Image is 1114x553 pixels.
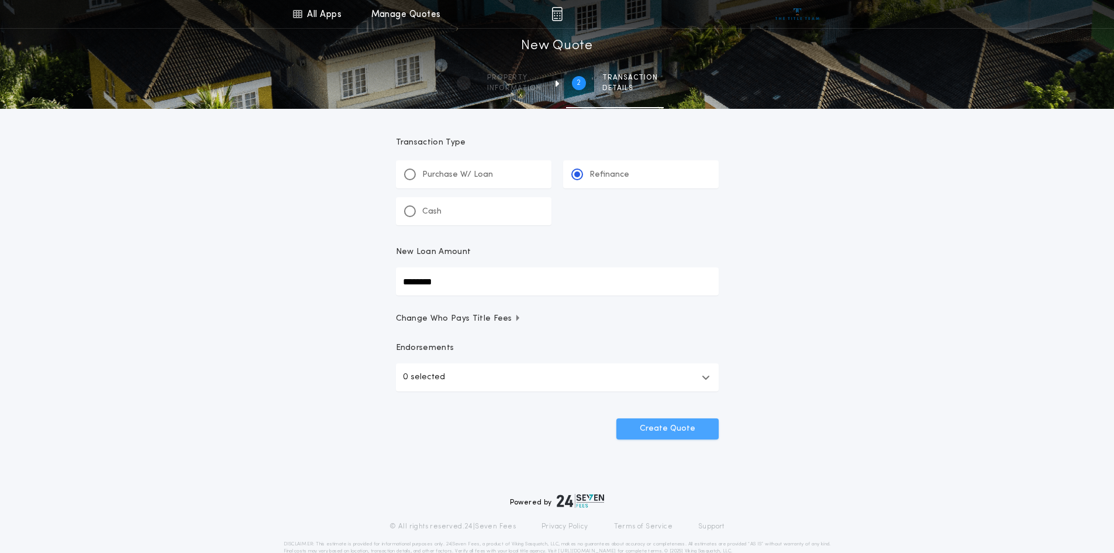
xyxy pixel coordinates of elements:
[396,267,719,296] input: New Loan Amount
[487,84,542,93] span: information
[396,342,719,354] p: Endorsements
[487,73,542,83] span: Property
[396,246,471,258] p: New Loan Amount
[551,7,563,21] img: img
[602,73,658,83] span: Transaction
[422,206,442,218] p: Cash
[389,522,516,531] p: © All rights reserved. 24|Seven Fees
[396,137,719,149] p: Transaction Type
[616,418,719,439] button: Create Quote
[557,494,605,508] img: logo
[614,522,672,531] a: Terms of Service
[589,169,629,181] p: Refinance
[577,78,581,88] h2: 2
[396,363,719,391] button: 0 selected
[521,37,592,56] h1: New Quote
[602,84,658,93] span: details
[775,8,819,20] img: vs-icon
[698,522,725,531] a: Support
[510,494,605,508] div: Powered by
[542,522,588,531] a: Privacy Policy
[422,169,493,181] p: Purchase W/ Loan
[403,370,445,384] p: 0 selected
[396,313,719,325] button: Change Who Pays Title Fees
[396,313,522,325] span: Change Who Pays Title Fees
